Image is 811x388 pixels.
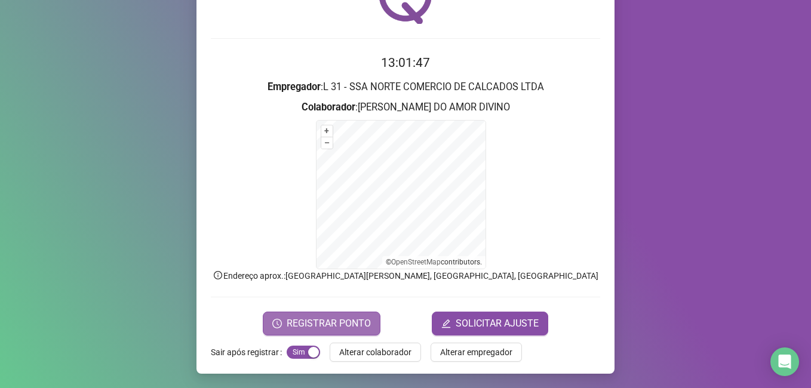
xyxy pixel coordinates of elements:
a: OpenStreetMap [391,258,441,266]
h3: : L 31 - SSA NORTE COMERCIO DE CALCADOS LTDA [211,79,600,95]
span: REGISTRAR PONTO [287,316,371,331]
button: – [321,137,333,149]
li: © contributors. [386,258,482,266]
span: SOLICITAR AJUSTE [456,316,539,331]
span: edit [441,319,451,328]
button: Alterar empregador [431,343,522,362]
button: editSOLICITAR AJUSTE [432,312,548,335]
label: Sair após registrar [211,343,287,362]
time: 13:01:47 [381,56,430,70]
div: Open Intercom Messenger [770,347,799,376]
button: Alterar colaborador [330,343,421,362]
button: REGISTRAR PONTO [263,312,380,335]
button: + [321,125,333,137]
strong: Empregador [268,81,321,93]
h3: : [PERSON_NAME] DO AMOR DIVINO [211,100,600,115]
p: Endereço aprox. : [GEOGRAPHIC_DATA][PERSON_NAME], [GEOGRAPHIC_DATA], [GEOGRAPHIC_DATA] [211,269,600,282]
span: Alterar empregador [440,346,512,359]
span: info-circle [213,270,223,281]
span: Alterar colaborador [339,346,411,359]
strong: Colaborador [302,101,355,113]
span: clock-circle [272,319,282,328]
